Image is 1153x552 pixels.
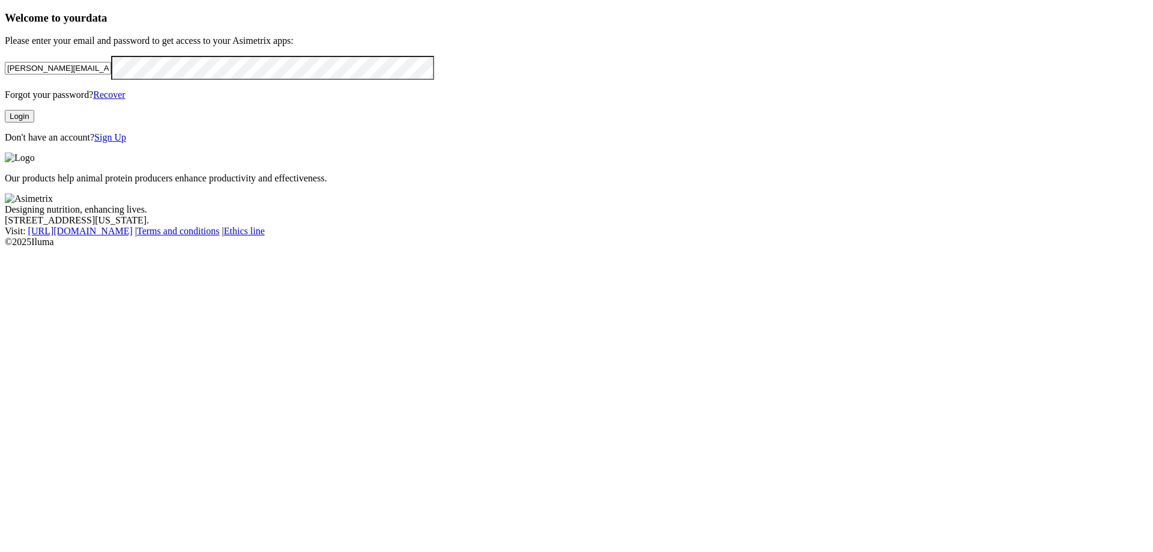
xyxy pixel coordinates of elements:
h3: Welcome to your [5,11,1148,25]
a: Ethics line [224,226,265,236]
p: Forgot your password? [5,89,1148,100]
div: © 2025 Iluma [5,237,1148,247]
p: Please enter your email and password to get access to your Asimetrix apps: [5,35,1148,46]
img: Logo [5,153,35,163]
a: Recover [93,89,125,100]
img: Asimetrix [5,193,53,204]
div: [STREET_ADDRESS][US_STATE]. [5,215,1148,226]
a: [URL][DOMAIN_NAME] [28,226,133,236]
button: Login [5,110,34,123]
a: Terms and conditions [137,226,220,236]
p: Don't have an account? [5,132,1148,143]
div: Designing nutrition, enhancing lives. [5,204,1148,215]
div: Visit : | | [5,226,1148,237]
span: data [86,11,107,24]
input: Your email [5,62,111,74]
p: Our products help animal protein producers enhance productivity and effectiveness. [5,173,1148,184]
a: Sign Up [94,132,126,142]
